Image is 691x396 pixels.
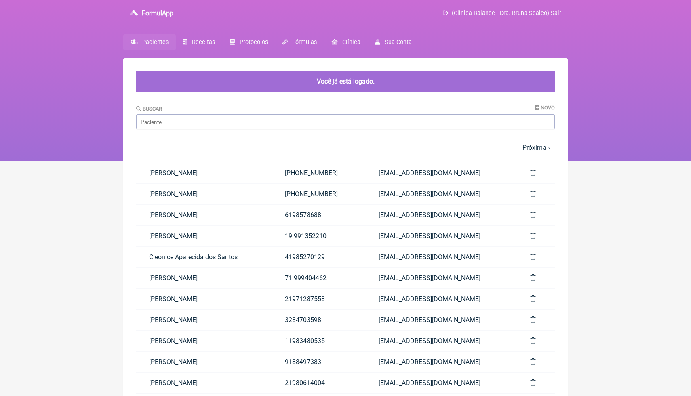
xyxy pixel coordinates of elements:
span: Novo [541,105,555,111]
a: [EMAIL_ADDRESS][DOMAIN_NAME] [366,226,517,246]
a: [EMAIL_ADDRESS][DOMAIN_NAME] [366,163,517,183]
a: [EMAIL_ADDRESS][DOMAIN_NAME] [366,310,517,330]
a: 6198578688 [272,205,366,225]
span: Receitas [192,39,215,46]
a: Próxima › [522,144,550,151]
a: (Clínica Balance - Dra. Bruna Scalco) Sair [443,10,561,17]
a: 21971287558 [272,289,366,309]
a: [EMAIL_ADDRESS][DOMAIN_NAME] [366,373,517,393]
a: 3284703598 [272,310,366,330]
div: Você já está logado. [136,71,555,92]
a: [EMAIL_ADDRESS][DOMAIN_NAME] [366,205,517,225]
a: [EMAIL_ADDRESS][DOMAIN_NAME] [366,184,517,204]
a: [PERSON_NAME] [136,268,272,288]
a: [PERSON_NAME] [136,226,272,246]
a: [PERSON_NAME] [136,205,272,225]
a: [PERSON_NAME] [136,373,272,393]
label: Buscar [136,106,162,112]
span: Clínica [342,39,360,46]
a: Receitas [176,34,222,50]
a: [EMAIL_ADDRESS][DOMAIN_NAME] [366,289,517,309]
a: [PERSON_NAME] [136,352,272,372]
a: [PHONE_NUMBER] [272,184,366,204]
a: [PERSON_NAME] [136,163,272,183]
a: [EMAIL_ADDRESS][DOMAIN_NAME] [366,247,517,267]
span: Sua Conta [385,39,412,46]
a: 21980614004 [272,373,366,393]
a: [EMAIL_ADDRESS][DOMAIN_NAME] [366,331,517,351]
a: [PHONE_NUMBER] [272,163,366,183]
a: [PERSON_NAME] [136,310,272,330]
a: [PERSON_NAME] [136,331,272,351]
a: Clínica [324,34,368,50]
a: Sua Conta [368,34,419,50]
a: [PERSON_NAME] [136,289,272,309]
a: [PERSON_NAME] [136,184,272,204]
a: Protocolos [222,34,275,50]
span: Protocolos [240,39,268,46]
h3: FormulApp [142,9,173,17]
a: Fórmulas [275,34,324,50]
a: Novo [535,105,555,111]
a: Pacientes [123,34,176,50]
nav: pager [136,139,555,156]
a: [EMAIL_ADDRESS][DOMAIN_NAME] [366,268,517,288]
a: Cleonice Aparecida dos Santos [136,247,272,267]
a: [EMAIL_ADDRESS][DOMAIN_NAME] [366,352,517,372]
span: Fórmulas [292,39,317,46]
a: 71 999404462 [272,268,366,288]
a: 11983480535 [272,331,366,351]
a: 19 991352210 [272,226,366,246]
span: Pacientes [142,39,169,46]
a: 41985270129 [272,247,366,267]
a: 9188497383 [272,352,366,372]
input: Paciente [136,114,555,129]
span: (Clínica Balance - Dra. Bruna Scalco) Sair [452,10,561,17]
